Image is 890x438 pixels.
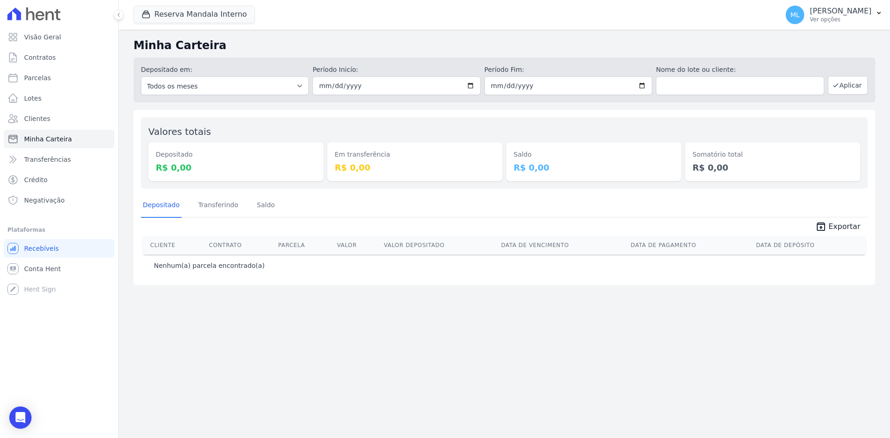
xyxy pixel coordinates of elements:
label: Depositado em: [141,66,192,73]
dt: Somatório total [693,150,853,159]
p: Ver opções [810,16,871,23]
a: Negativação [4,191,114,209]
a: Depositado [141,194,182,218]
dt: Em transferência [335,150,495,159]
dt: Depositado [156,150,316,159]
a: Clientes [4,109,114,128]
a: Visão Geral [4,28,114,46]
h2: Minha Carteira [133,37,875,54]
span: Crédito [24,175,48,184]
span: Parcelas [24,73,51,83]
span: ML [790,12,800,18]
span: Transferências [24,155,71,164]
p: Nenhum(a) parcela encontrado(a) [154,261,265,270]
i: unarchive [815,221,826,232]
label: Valores totais [148,126,211,137]
span: Minha Carteira [24,134,72,144]
a: Minha Carteira [4,130,114,148]
button: Reserva Mandala Interno [133,6,255,23]
a: unarchive Exportar [808,221,868,234]
label: Período Fim: [484,65,652,75]
a: Recebíveis [4,239,114,258]
a: Crédito [4,171,114,189]
th: Contrato [205,236,274,254]
p: [PERSON_NAME] [810,6,871,16]
th: Parcela [274,236,333,254]
span: Contratos [24,53,56,62]
span: Clientes [24,114,50,123]
dd: R$ 0,00 [335,161,495,174]
dd: R$ 0,00 [693,161,853,174]
span: Conta Hent [24,264,61,273]
th: Valor Depositado [380,236,497,254]
dt: Saldo [514,150,674,159]
dd: R$ 0,00 [156,161,316,174]
div: Plataformas [7,224,111,235]
a: Transferindo [197,194,241,218]
th: Data de Vencimento [497,236,627,254]
th: Cliente [143,236,205,254]
button: Aplicar [828,76,868,95]
th: Data de Depósito [752,236,866,254]
span: Negativação [24,196,65,205]
span: Recebíveis [24,244,59,253]
a: Parcelas [4,69,114,87]
a: Contratos [4,48,114,67]
a: Transferências [4,150,114,169]
a: Saldo [255,194,277,218]
label: Nome do lote ou cliente: [656,65,824,75]
button: ML [PERSON_NAME] Ver opções [778,2,890,28]
th: Data de Pagamento [627,236,752,254]
a: Lotes [4,89,114,108]
dd: R$ 0,00 [514,161,674,174]
label: Período Inicío: [312,65,480,75]
div: Open Intercom Messenger [9,406,32,429]
span: Lotes [24,94,42,103]
th: Valor [333,236,380,254]
a: Conta Hent [4,260,114,278]
span: Visão Geral [24,32,61,42]
span: Exportar [828,221,860,232]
